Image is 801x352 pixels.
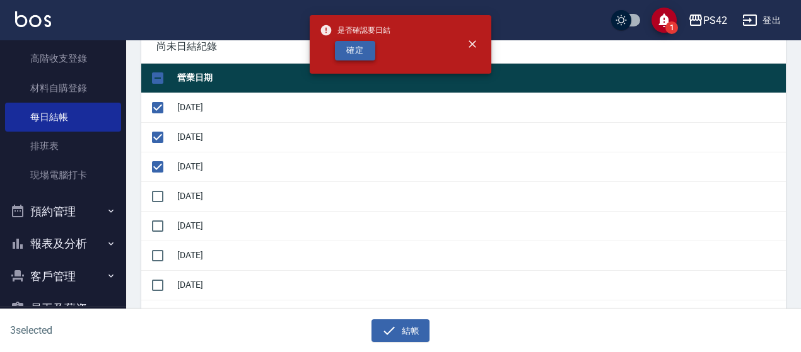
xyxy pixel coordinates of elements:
[174,211,786,241] td: [DATE]
[320,24,390,37] span: 是否確認要日結
[665,21,678,34] span: 1
[156,40,771,53] span: 尚未日結紀錄
[10,322,198,338] h6: 3 selected
[174,64,786,93] th: 營業日期
[174,241,786,270] td: [DATE]
[174,270,786,300] td: [DATE]
[683,8,732,33] button: PS42
[5,227,121,260] button: 報表及分析
[737,9,786,32] button: 登出
[5,103,121,132] a: 每日結帳
[174,300,786,329] td: [DATE]
[5,74,121,103] a: 材料自購登錄
[174,181,786,211] td: [DATE]
[335,41,375,60] button: 確定
[15,11,51,27] img: Logo
[5,195,121,228] button: 預約管理
[703,13,727,28] div: PS42
[5,161,121,190] a: 現場電腦打卡
[5,260,121,293] button: 客戶管理
[459,30,486,58] button: close
[174,122,786,152] td: [DATE]
[174,152,786,181] td: [DATE]
[371,319,430,343] button: 結帳
[5,132,121,161] a: 排班表
[5,292,121,325] button: 員工及薪資
[652,8,677,33] button: save
[5,44,121,73] a: 高階收支登錄
[174,93,786,122] td: [DATE]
